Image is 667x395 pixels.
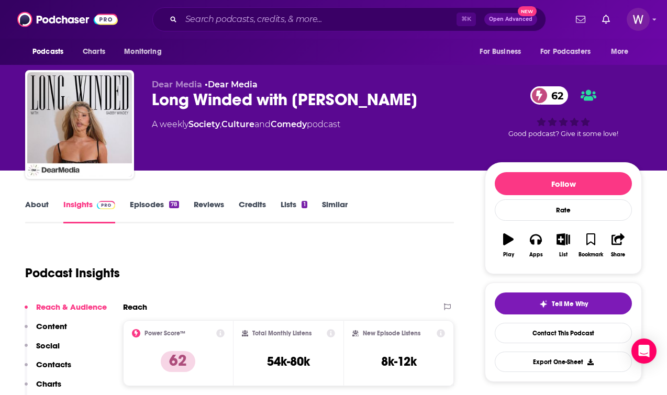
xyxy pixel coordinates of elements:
p: Social [36,341,60,351]
a: Comedy [271,119,307,129]
h1: Podcast Insights [25,265,120,281]
div: Share [611,252,625,258]
button: List [550,227,577,264]
h2: Power Score™ [144,330,185,337]
a: Similar [322,199,348,223]
span: Tell Me Why [552,300,588,308]
p: Contacts [36,359,71,369]
div: Apps [529,252,543,258]
div: List [559,252,568,258]
span: Open Advanced [489,17,532,22]
a: About [25,199,49,223]
button: open menu [472,42,534,62]
a: Contact This Podcast [495,323,632,343]
p: Content [36,321,67,331]
button: Share [605,227,632,264]
span: ⌘ K [457,13,476,26]
div: 78 [169,201,179,208]
button: Open AdvancedNew [484,13,537,26]
div: A weekly podcast [152,118,340,131]
a: Reviews [194,199,224,223]
span: For Business [480,44,521,59]
div: 1 [302,201,307,208]
a: Dear Media [208,80,258,89]
img: Podchaser - Follow, Share and Rate Podcasts [17,9,118,29]
div: 62Good podcast? Give it some love! [485,80,642,144]
a: Lists1 [281,199,307,223]
img: tell me why sparkle [539,300,548,308]
a: Credits [239,199,266,223]
img: User Profile [627,8,650,31]
input: Search podcasts, credits, & more... [181,11,457,28]
img: Podchaser Pro [97,201,115,209]
span: 62 [541,86,569,105]
div: Search podcasts, credits, & more... [152,7,546,31]
h3: 8k-12k [381,354,417,369]
h2: Total Monthly Listens [252,330,312,337]
button: Contacts [25,359,71,379]
span: Logged in as williammwhite [627,8,650,31]
span: More [611,44,629,59]
a: Charts [76,42,112,62]
div: Open Intercom Messenger [631,338,657,364]
span: For Podcasters [540,44,591,59]
button: open menu [604,42,642,62]
a: Society [188,119,220,129]
a: Culture [221,119,254,129]
span: , [220,119,221,129]
span: Good podcast? Give it some love! [508,130,618,138]
span: and [254,119,271,129]
button: Export One-Sheet [495,352,632,372]
p: Reach & Audience [36,302,107,312]
a: InsightsPodchaser Pro [63,199,115,223]
button: Apps [522,227,549,264]
button: open menu [533,42,606,62]
a: Show notifications dropdown [598,10,614,28]
h2: Reach [123,302,147,312]
span: Monitoring [124,44,161,59]
span: Dear Media [152,80,202,89]
span: Podcasts [32,44,63,59]
p: Charts [36,379,61,389]
div: Play [503,252,514,258]
button: open menu [117,42,175,62]
button: open menu [25,42,77,62]
button: Show profile menu [627,8,650,31]
img: Long Winded with Gabby Windey [27,72,132,177]
p: 62 [161,351,195,372]
button: tell me why sparkleTell Me Why [495,292,632,314]
span: New [518,6,537,16]
button: Follow [495,172,632,195]
h2: New Episode Listens [363,330,420,337]
div: Rate [495,199,632,221]
button: Social [25,341,60,360]
button: Bookmark [577,227,604,264]
a: 62 [530,86,569,105]
a: Show notifications dropdown [572,10,590,28]
span: Charts [83,44,105,59]
div: Bookmark [579,252,603,258]
h3: 54k-80k [267,354,310,369]
a: Episodes78 [130,199,179,223]
span: • [205,80,258,89]
button: Content [25,321,67,341]
button: Play [495,227,522,264]
button: Reach & Audience [25,302,107,321]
